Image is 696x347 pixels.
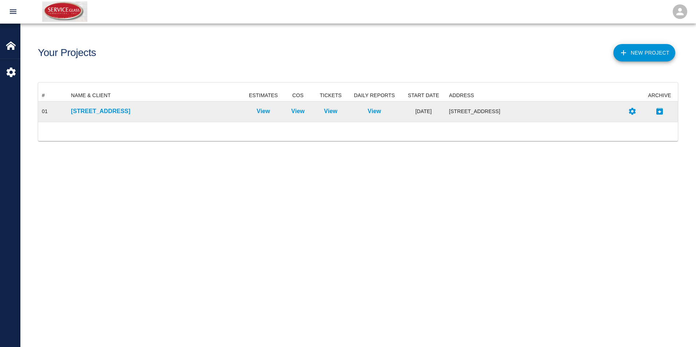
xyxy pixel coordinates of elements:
div: ESTIMATES [249,89,278,101]
div: # [38,89,67,101]
div: DAILY REPORTS [347,89,402,101]
div: NAME & CLIENT [71,89,111,101]
a: View [368,107,381,116]
a: View [291,107,305,116]
a: View [324,107,337,116]
h1: Your Projects [38,47,96,59]
div: TICKETS [315,89,347,101]
a: [STREET_ADDRESS] [71,107,242,116]
div: ESTIMATES [245,89,282,101]
div: # [42,89,45,101]
div: ARCHIVE [641,89,678,101]
div: TICKETS [320,89,341,101]
div: ADDRESS [449,89,474,101]
div: COS [282,89,315,101]
a: View [257,107,270,116]
div: NAME & CLIENT [67,89,245,101]
img: Service Glass Ind., Inc. [42,1,87,22]
div: [DATE] [402,101,446,122]
div: START DATE [402,89,446,101]
button: Settings [625,104,640,119]
div: DAILY REPORTS [354,89,395,101]
div: ADDRESS [446,89,624,101]
button: New Project [613,44,675,61]
div: [STREET_ADDRESS] [449,108,620,115]
iframe: Chat Widget [660,312,696,347]
div: ARCHIVE [648,89,671,101]
div: 01 [42,108,48,115]
div: COS [292,89,304,101]
button: open drawer [4,3,22,20]
div: START DATE [408,89,439,101]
